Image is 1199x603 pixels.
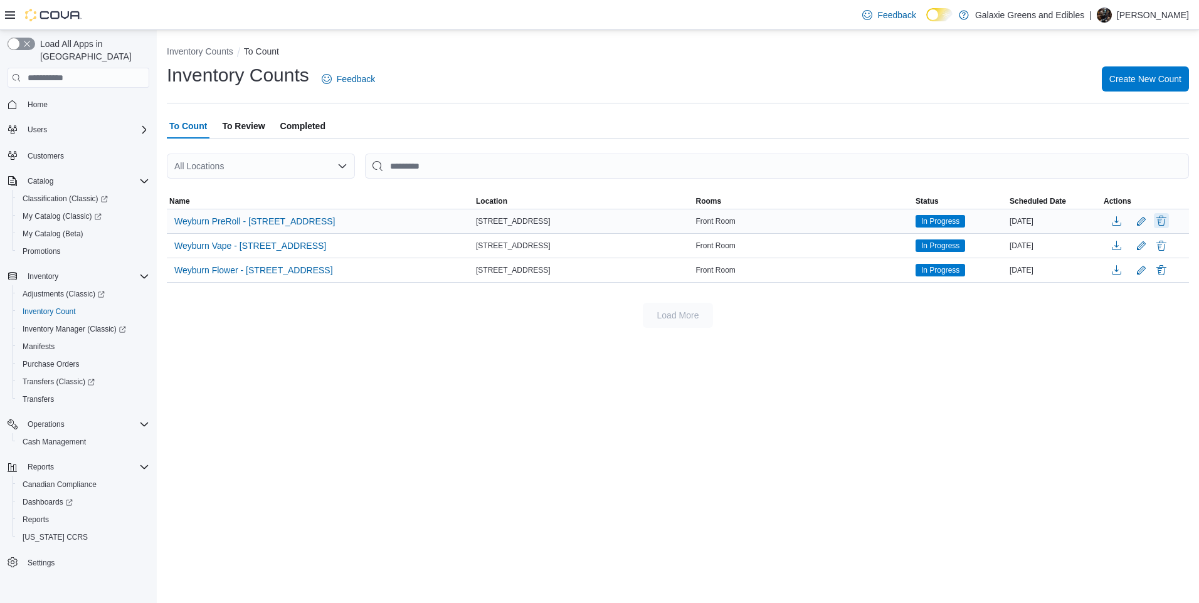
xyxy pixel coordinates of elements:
[476,196,507,206] span: Location
[18,304,81,319] a: Inventory Count
[18,191,149,206] span: Classification (Classic)
[916,215,965,228] span: In Progress
[1010,196,1066,206] span: Scheduled Date
[25,9,82,21] img: Cova
[13,528,154,546] button: [US_STATE] CCRS
[13,243,154,260] button: Promotions
[28,558,55,568] span: Settings
[13,391,154,408] button: Transfers
[23,269,63,284] button: Inventory
[23,97,53,112] a: Home
[18,191,113,206] a: Classification (Classic)
[18,374,149,389] span: Transfers (Classic)
[1134,212,1149,231] button: Edit count details
[18,209,107,224] a: My Catalog (Classic)
[913,194,1007,209] button: Status
[1089,8,1092,23] p: |
[365,154,1189,179] input: This is a search bar. After typing your query, hit enter to filter the results lower in the page.
[1007,238,1101,253] div: [DATE]
[169,261,338,280] button: Weyburn Flower - [STREET_ADDRESS]
[28,419,65,429] span: Operations
[18,392,59,407] a: Transfers
[18,286,149,301] span: Adjustments (Classic)
[23,497,73,507] span: Dashboards
[921,240,959,251] span: In Progress
[3,146,154,164] button: Customers
[23,122,52,137] button: Users
[18,209,149,224] span: My Catalog (Classic)
[18,512,54,527] a: Reports
[23,555,149,570] span: Settings
[167,63,309,88] h1: Inventory Counts
[23,174,58,189] button: Catalog
[23,211,102,221] span: My Catalog (Classic)
[1007,214,1101,229] div: [DATE]
[174,264,333,276] span: Weyburn Flower - [STREET_ADDRESS]
[476,241,551,251] span: [STREET_ADDRESS]
[13,433,154,451] button: Cash Management
[23,532,88,542] span: [US_STATE] CCRS
[1117,8,1189,23] p: [PERSON_NAME]
[3,458,154,476] button: Reports
[28,462,54,472] span: Reports
[23,359,80,369] span: Purchase Orders
[696,196,722,206] span: Rooms
[18,339,149,354] span: Manifests
[23,122,149,137] span: Users
[23,289,105,299] span: Adjustments (Classic)
[476,265,551,275] span: [STREET_ADDRESS]
[3,553,154,572] button: Settings
[1134,236,1149,255] button: Edit count details
[476,216,551,226] span: [STREET_ADDRESS]
[18,357,149,372] span: Purchase Orders
[167,194,473,209] button: Name
[337,73,375,85] span: Feedback
[222,113,265,139] span: To Review
[18,339,60,354] a: Manifests
[13,285,154,303] a: Adjustments (Classic)
[23,459,59,475] button: Reports
[23,377,95,387] span: Transfers (Classic)
[244,46,279,56] button: To Count
[926,21,927,22] span: Dark Mode
[18,434,91,449] a: Cash Management
[18,434,149,449] span: Cash Management
[23,515,49,525] span: Reports
[13,320,154,338] a: Inventory Manager (Classic)
[1154,263,1169,278] button: Delete
[18,374,100,389] a: Transfers (Classic)
[857,3,921,28] a: Feedback
[13,207,154,225] a: My Catalog (Classic)
[280,113,325,139] span: Completed
[18,244,149,259] span: Promotions
[167,45,1189,60] nav: An example of EuiBreadcrumbs
[174,239,326,252] span: Weyburn Vape - [STREET_ADDRESS]
[174,215,335,228] span: Weyburn PreRoll - [STREET_ADDRESS]
[916,196,939,206] span: Status
[1104,196,1131,206] span: Actions
[18,286,110,301] a: Adjustments (Classic)
[1134,261,1149,280] button: Edit count details
[18,322,131,337] a: Inventory Manager (Classic)
[1154,213,1169,228] button: Delete
[35,38,149,63] span: Load All Apps in [GEOGRAPHIC_DATA]
[916,264,965,276] span: In Progress
[694,238,914,253] div: Front Room
[657,309,699,322] span: Load More
[23,229,83,239] span: My Catalog (Beta)
[18,226,88,241] a: My Catalog (Beta)
[28,176,53,186] span: Catalog
[3,416,154,433] button: Operations
[23,147,149,163] span: Customers
[23,269,149,284] span: Inventory
[18,530,93,545] a: [US_STATE] CCRS
[167,46,233,56] button: Inventory Counts
[926,8,953,21] input: Dark Mode
[18,495,149,510] span: Dashboards
[13,225,154,243] button: My Catalog (Beta)
[23,149,69,164] a: Customers
[18,495,78,510] a: Dashboards
[23,459,149,475] span: Reports
[169,196,190,206] span: Name
[23,394,54,404] span: Transfers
